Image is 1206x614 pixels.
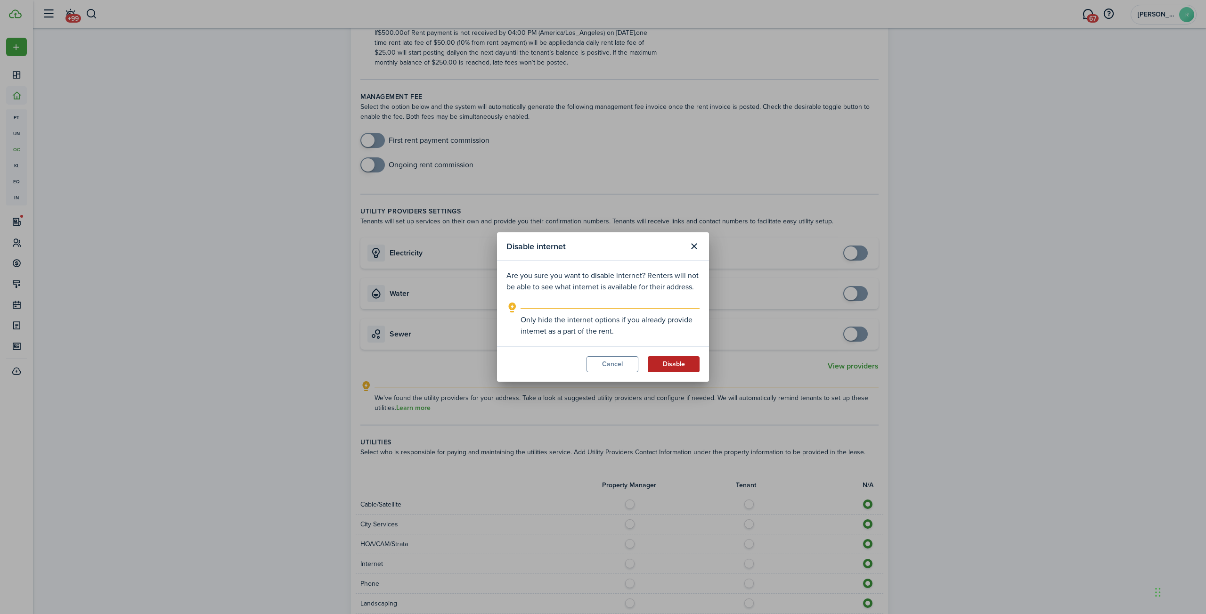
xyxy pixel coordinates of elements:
[506,237,684,255] modal-title: Disable internet
[648,356,700,372] button: Disable
[506,302,518,313] i: outline
[506,270,700,293] p: Are you sure you want to disable internet? Renters will not be able to see what internet is avail...
[587,356,638,372] button: Cancel
[1152,569,1199,614] iframe: Chat Widget
[1155,578,1161,606] div: Drag
[521,314,700,337] explanation-description: Only hide the internet options if you already provide internet as a part of the rent.
[686,238,702,254] button: Close modal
